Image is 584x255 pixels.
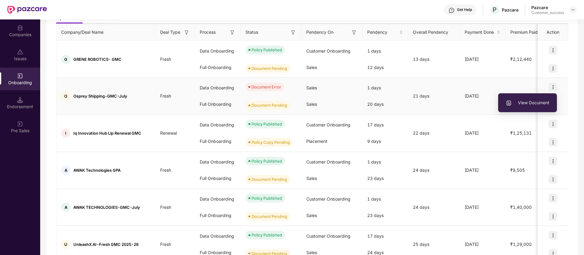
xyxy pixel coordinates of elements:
[549,175,557,184] img: icon
[195,133,241,150] div: Full Onboarding
[61,55,70,64] div: G
[367,29,398,36] span: Pendency
[306,102,317,107] span: Sales
[155,130,182,136] span: Renewal
[252,195,282,201] div: Policy Published
[61,129,70,138] div: I
[465,29,496,36] span: Payment Done
[549,231,557,239] img: icon
[306,176,317,181] span: Sales
[155,242,176,247] span: Fresh
[252,232,282,238] div: Policy Published
[531,5,564,10] div: Pazcare
[17,97,23,103] img: svg+xml;base64,PHN2ZyB3aWR0aD0iMTQuNSIgaGVpZ2h0PSIxNC41IiB2aWV3Qm94PSIwIDAgMTYgMTYiIGZpbGw9Im5vbm...
[460,204,505,211] div: [DATE]
[56,24,155,41] th: Company/Deal Name
[460,241,505,248] div: [DATE]
[531,10,564,15] div: Customer_success
[505,24,545,41] th: Premium Paid
[505,57,537,62] span: ₹2,12,440
[306,48,350,53] span: Customer Onboarding
[505,242,537,247] span: ₹1,29,000
[17,121,23,127] img: svg+xml;base64,PHN2ZyB3aWR0aD0iMjAiIGhlaWdodD0iMjAiIHZpZXdCb3g9IjAgMCAyMCAyMCIgZmlsbD0ibm9uZSIgeG...
[549,120,557,128] img: icon
[155,93,176,98] span: Fresh
[306,122,350,127] span: Customer Onboarding
[252,158,282,164] div: Policy Published
[252,121,282,127] div: Policy Published
[61,203,70,212] div: A
[73,57,121,62] span: GRENE ROBOTICS- GMC
[362,170,408,187] div: 23 days
[155,57,176,62] span: Fresh
[184,29,190,36] img: svg+xml;base64,PHN2ZyB3aWR0aD0iMTYiIGhlaWdodD0iMTYiIHZpZXdCb3g9IjAgMCAxNiAxNiIgZmlsbD0ibm9uZSIgeG...
[17,49,23,55] img: svg+xml;base64,PHN2ZyBpZD0iSXNzdWVzX2Rpc2FibGVkIiB4bWxucz0iaHR0cDovL3d3dy53My5vcmcvMjAwMC9zdmciIH...
[362,154,408,170] div: 1 days
[229,29,235,36] img: svg+xml;base64,PHN2ZyB3aWR0aD0iMTYiIGhlaWdodD0iMTYiIHZpZXdCb3g9IjAgMCAxNiAxNiIgZmlsbD0ibm9uZSIgeG...
[195,80,241,96] div: Data Onboarding
[195,191,241,207] div: Data Onboarding
[73,94,127,98] span: Osprey Shipping-GMC-July
[408,24,460,41] th: Overall Pendency
[252,84,281,90] div: Document Error
[306,159,350,164] span: Customer Onboarding
[306,139,327,144] span: Placement
[362,191,408,207] div: 1 days
[306,85,317,90] span: Sales
[351,29,357,36] img: svg+xml;base64,PHN2ZyB3aWR0aD0iMTYiIGhlaWdodD0iMTYiIHZpZXdCb3g9IjAgMCAxNiAxNiIgZmlsbD0ibm9uZSIgeG...
[17,73,23,79] img: svg+xml;base64,PHN2ZyB3aWR0aD0iMjAiIGhlaWdodD0iMjAiIHZpZXdCb3g9IjAgMCAyMCAyMCIgZmlsbD0ibm9uZSIgeG...
[549,212,557,221] img: icon
[362,133,408,150] div: 9 days
[549,64,557,73] img: icon
[408,204,460,211] div: 24 days
[306,250,317,255] span: Sales
[195,96,241,112] div: Full Onboarding
[457,7,472,12] div: Get Help
[460,130,505,136] div: [DATE]
[362,80,408,96] div: 1 days
[362,43,408,59] div: 1 days
[155,205,176,210] span: Fresh
[408,241,460,248] div: 25 days
[460,24,505,41] th: Payment Done
[306,213,317,218] span: Sales
[73,131,141,136] span: Iq Innovation Hub Llp Renewal GMC
[160,29,180,36] span: Deal Type
[408,56,460,63] div: 13 days
[306,196,350,202] span: Customer Onboarding
[252,139,290,145] div: Policy Copy Pending
[362,207,408,224] div: 23 days
[505,130,537,136] span: ₹1,25,131
[61,240,70,249] div: U
[362,117,408,133] div: 17 days
[549,83,557,91] img: icon
[195,59,241,76] div: Full Onboarding
[61,166,70,175] div: A
[408,130,460,136] div: 22 days
[449,7,455,13] img: svg+xml;base64,PHN2ZyBpZD0iSGVscC0zMngzMiIgeG1sbnM9Imh0dHA6Ly93d3cudzMub3JnLzIwMDAvc3ZnIiB3aWR0aD...
[290,29,296,36] img: svg+xml;base64,PHN2ZyB3aWR0aD0iMTYiIGhlaWdodD0iMTYiIHZpZXdCb3g9IjAgMCAxNiAxNiIgZmlsbD0ibm9uZSIgeG...
[17,25,23,31] img: svg+xml;base64,PHN2ZyBpZD0iQ29tcGFuaWVzIiB4bWxucz0iaHR0cDovL3d3dy53My5vcmcvMjAwMC9zdmciIHdpZHRoPS...
[362,24,408,41] th: Pendency
[195,228,241,244] div: Data Onboarding
[73,242,139,247] span: UnleashX.AI-Fresh GMC 2025-26
[549,194,557,202] img: icon
[549,138,557,146] img: icon
[571,7,575,12] img: svg+xml;base64,PHN2ZyBpZD0iRHJvcGRvd24tMzJ4MzIiIHhtbG5zPSJodHRwOi8vd3d3LnczLm9yZy8yMDAwL3N2ZyIgd2...
[195,117,241,133] div: Data Onboarding
[306,29,333,36] span: Pendency On
[7,6,47,14] img: New Pazcare Logo
[195,43,241,59] div: Data Onboarding
[362,59,408,76] div: 12 days
[505,167,530,173] span: ₹8,505
[252,102,287,108] div: Document Pending
[61,91,70,101] div: O
[362,228,408,244] div: 17 days
[195,170,241,187] div: Full Onboarding
[460,93,505,99] div: [DATE]
[460,167,505,174] div: [DATE]
[73,205,140,210] span: AWAK TECHNOLOGIES-GMC-July
[245,29,258,36] span: Status
[506,99,549,106] span: View Document
[460,56,505,63] div: [DATE]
